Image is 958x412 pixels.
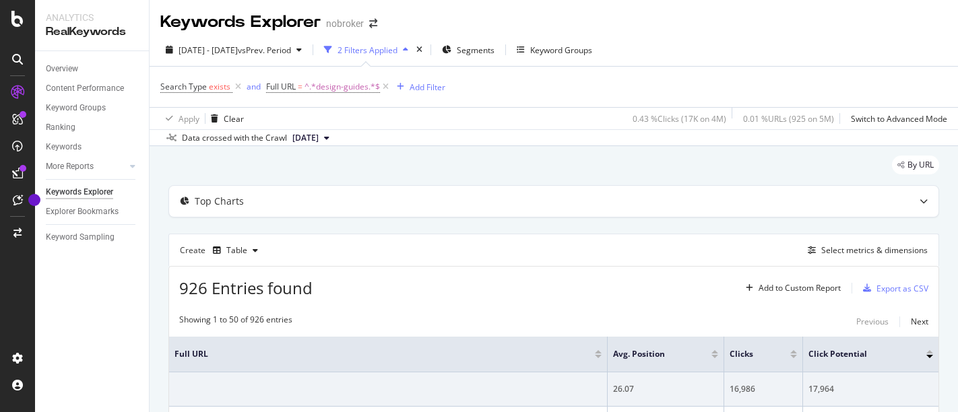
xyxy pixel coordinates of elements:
[911,314,928,330] button: Next
[856,316,889,327] div: Previous
[287,130,335,146] button: [DATE]
[46,62,78,76] div: Overview
[46,205,119,219] div: Explorer Bookmarks
[179,314,292,330] div: Showing 1 to 50 of 926 entries
[160,108,199,129] button: Apply
[305,77,380,96] span: ^.*design-guides.*$
[845,108,947,129] button: Switch to Advanced Mode
[319,39,414,61] button: 2 Filters Applied
[530,44,592,56] div: Keyword Groups
[46,121,139,135] a: Ranking
[46,101,106,115] div: Keyword Groups
[338,44,397,56] div: 2 Filters Applied
[511,39,598,61] button: Keyword Groups
[46,81,139,96] a: Content Performance
[633,113,726,125] div: 0.43 % Clicks ( 17K on 4M )
[174,348,575,360] span: Full URL
[247,80,261,93] button: and
[46,24,138,40] div: RealKeywords
[613,348,691,360] span: Avg. Position
[759,284,841,292] div: Add to Custom Report
[46,101,139,115] a: Keyword Groups
[238,44,291,56] span: vs Prev. Period
[876,283,928,294] div: Export as CSV
[180,240,263,261] div: Create
[326,17,364,30] div: nobroker
[266,81,296,92] span: Full URL
[46,160,94,174] div: More Reports
[46,11,138,24] div: Analytics
[226,246,247,254] div: Table
[224,113,244,125] div: Clear
[205,108,244,129] button: Clear
[46,140,139,154] a: Keywords
[46,81,124,96] div: Content Performance
[195,195,244,208] div: Top Charts
[28,194,40,206] div: Tooltip anchor
[369,19,377,28] div: arrow-right-arrow-left
[160,11,321,34] div: Keywords Explorer
[391,79,445,95] button: Add Filter
[46,160,126,174] a: More Reports
[907,161,934,169] span: By URL
[46,185,113,199] div: Keywords Explorer
[247,81,261,92] div: and
[856,314,889,330] button: Previous
[808,383,933,395] div: 17,964
[179,44,238,56] span: [DATE] - [DATE]
[292,132,319,144] span: 2025 Sep. 1st
[410,81,445,93] div: Add Filter
[858,277,928,299] button: Export as CSV
[437,39,500,61] button: Segments
[46,140,82,154] div: Keywords
[46,121,75,135] div: Ranking
[730,348,770,360] span: Clicks
[892,156,939,174] div: legacy label
[911,316,928,327] div: Next
[160,39,307,61] button: [DATE] - [DATE]vsPrev. Period
[743,113,834,125] div: 0.01 % URLs ( 925 on 5M )
[912,366,945,399] iframe: Intercom live chat
[209,81,230,92] span: exists
[179,113,199,125] div: Apply
[851,113,947,125] div: Switch to Advanced Mode
[46,185,139,199] a: Keywords Explorer
[414,43,425,57] div: times
[207,240,263,261] button: Table
[730,383,797,395] div: 16,986
[613,383,718,395] div: 26.07
[46,230,139,244] a: Keyword Sampling
[182,132,287,144] div: Data crossed with the Crawl
[46,230,115,244] div: Keyword Sampling
[808,348,906,360] span: Click Potential
[179,277,313,299] span: 926 Entries found
[298,81,302,92] span: =
[802,242,928,259] button: Select metrics & dimensions
[46,205,139,219] a: Explorer Bookmarks
[740,277,841,299] button: Add to Custom Report
[457,44,494,56] span: Segments
[46,62,139,76] a: Overview
[821,244,928,256] div: Select metrics & dimensions
[160,81,207,92] span: Search Type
